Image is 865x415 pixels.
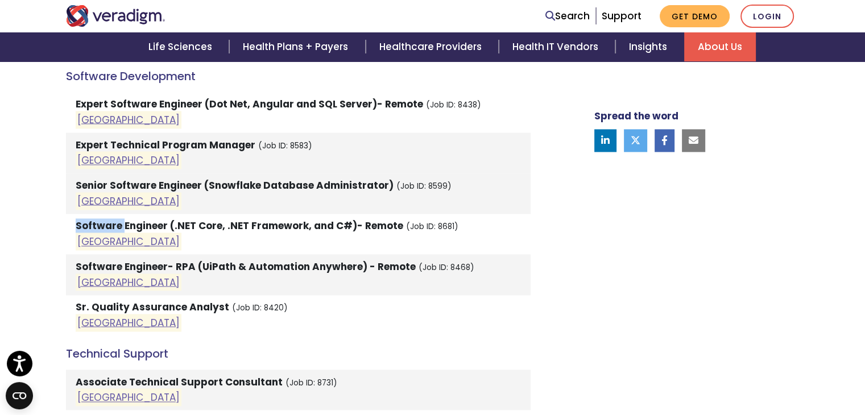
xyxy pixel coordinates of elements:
[76,138,255,152] strong: Expert Technical Program Manager
[426,99,481,110] small: (Job ID: 8438)
[285,377,337,388] small: (Job ID: 8731)
[740,5,794,28] a: Login
[135,32,229,61] a: Life Sciences
[77,153,180,167] a: [GEOGRAPHIC_DATA]
[684,32,756,61] a: About Us
[76,97,423,111] strong: Expert Software Engineer (Dot Net, Angular and SQL Server)- Remote
[499,32,615,61] a: Health IT Vendors
[76,219,403,233] strong: Software Engineer (.NET Core, .NET Framework, and C#)- Remote
[229,32,365,61] a: Health Plans + Payers
[77,235,180,248] a: [GEOGRAPHIC_DATA]
[602,9,641,23] a: Support
[66,69,531,83] h4: Software Development
[615,32,684,61] a: Insights
[6,382,33,409] button: Open CMP widget
[66,347,531,360] h4: Technical Support
[66,5,165,27] img: Veradigm logo
[77,194,180,208] a: [GEOGRAPHIC_DATA]
[406,221,458,232] small: (Job ID: 8681)
[76,375,283,389] strong: Associate Technical Support Consultant
[76,260,416,273] strong: Software Engineer- RPA (UiPath & Automation Anywhere) - Remote
[396,181,452,192] small: (Job ID: 8599)
[545,9,590,24] a: Search
[76,300,229,314] strong: Sr. Quality Assurance Analyst
[660,5,730,27] a: Get Demo
[594,109,678,123] strong: Spread the word
[76,179,394,192] strong: Senior Software Engineer (Snowflake Database Administrator)
[77,113,180,126] a: [GEOGRAPHIC_DATA]
[77,391,180,404] a: [GEOGRAPHIC_DATA]
[77,316,180,329] a: [GEOGRAPHIC_DATA]
[366,32,499,61] a: Healthcare Providers
[232,302,288,313] small: (Job ID: 8420)
[258,140,312,151] small: (Job ID: 8583)
[77,275,180,289] a: [GEOGRAPHIC_DATA]
[419,262,474,273] small: (Job ID: 8468)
